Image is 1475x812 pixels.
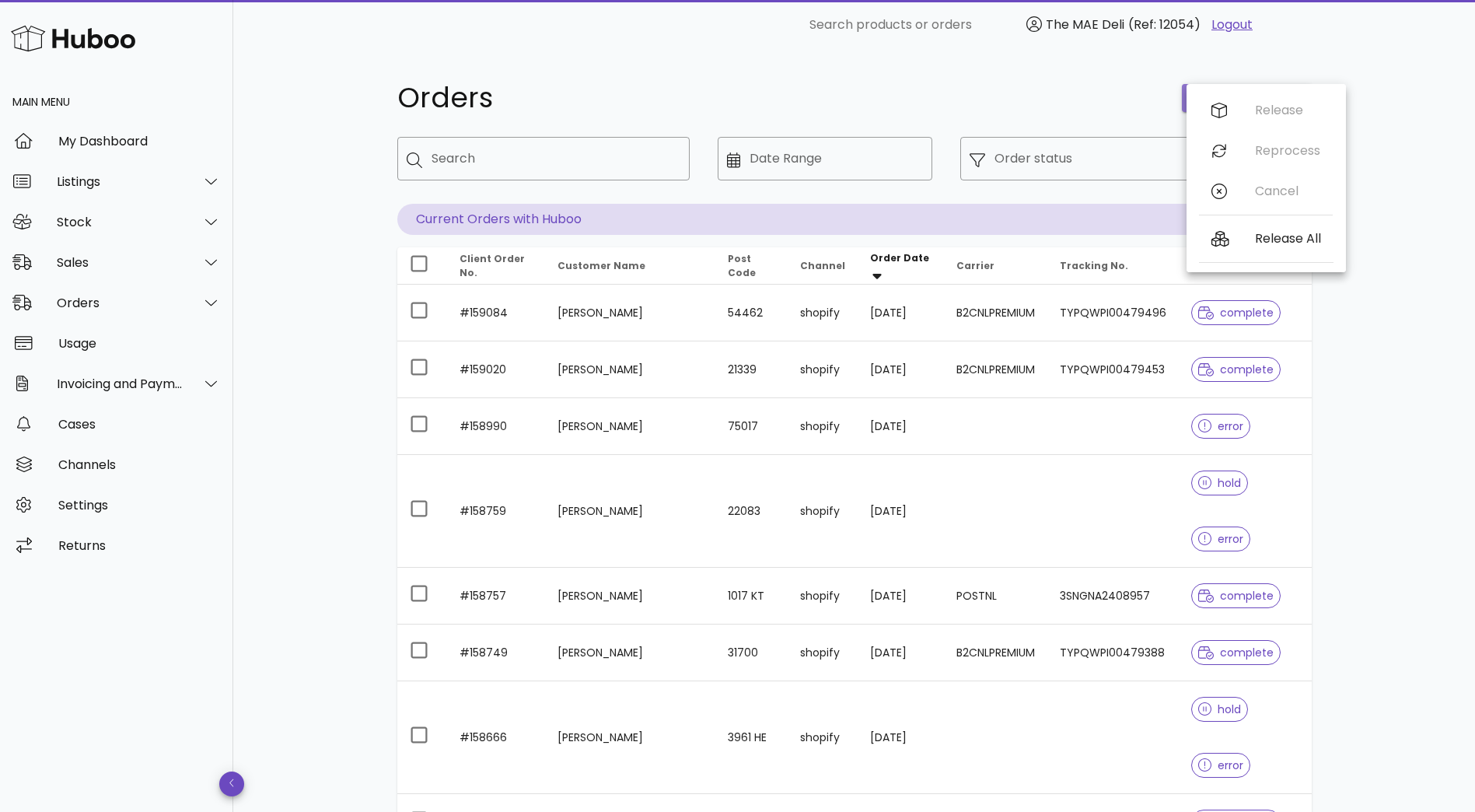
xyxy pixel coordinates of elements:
td: shopify [788,568,858,625]
th: Client Order No. [447,247,545,285]
img: Huboo Logo [11,22,135,55]
td: shopify [788,398,858,455]
td: TYPQWPI00479453 [1047,341,1179,398]
td: 3961 HE [715,681,788,794]
td: #158759 [447,455,545,568]
td: 75017 [715,398,788,455]
a: Logout [1211,16,1253,34]
th: Channel [788,247,858,285]
td: TYPQWPI00479388 [1047,625,1179,681]
td: 31700 [715,625,788,681]
span: complete [1198,307,1274,318]
div: Cases [58,417,221,432]
span: complete [1198,647,1274,658]
td: #158749 [447,625,545,681]
span: complete [1198,364,1274,375]
span: Customer Name [557,259,645,272]
td: #158990 [447,398,545,455]
td: shopify [788,681,858,794]
div: Orders [57,296,184,310]
span: (Ref: 12054) [1128,16,1201,33]
div: Release All [1255,231,1321,246]
span: Post Code [728,252,756,279]
td: [DATE] [858,568,944,625]
span: error [1198,421,1244,432]
span: Order Date [870,251,929,264]
div: My Dashboard [58,134,221,149]
td: [PERSON_NAME] [545,285,715,341]
td: [PERSON_NAME] [545,568,715,625]
td: [PERSON_NAME] [545,455,715,568]
td: shopify [788,285,858,341]
td: [DATE] [858,341,944,398]
div: Listings [57,174,184,189]
p: Current Orders with Huboo [397,204,1312,235]
span: hold [1198,704,1242,715]
td: 21339 [715,341,788,398]
td: [DATE] [858,681,944,794]
div: Usage [58,336,221,351]
td: [PERSON_NAME] [545,398,715,455]
span: Channel [800,259,845,272]
div: Sales [57,255,184,270]
td: 1017 KT [715,568,788,625]
th: Tracking No. [1047,247,1179,285]
div: Channels [58,457,221,472]
div: Settings [58,498,221,513]
button: order actions [1182,84,1311,112]
span: Tracking No. [1060,259,1128,272]
td: [DATE] [858,455,944,568]
span: error [1198,534,1244,544]
td: B2CNLPREMIUM [944,341,1047,398]
span: The MAE Deli [1046,16,1124,33]
div: Stock [57,215,184,229]
td: POSTNL [944,568,1047,625]
td: #158666 [447,681,545,794]
td: 3SNGNA2408957 [1047,568,1179,625]
span: Carrier [956,259,994,272]
div: Invoicing and Payments [57,376,184,391]
td: shopify [788,341,858,398]
span: complete [1198,590,1274,601]
h1: Orders [397,84,1164,112]
td: [PERSON_NAME] [545,625,715,681]
td: [DATE] [858,625,944,681]
td: #159020 [447,341,545,398]
td: [DATE] [858,398,944,455]
td: B2CNLPREMIUM [944,625,1047,681]
span: hold [1198,478,1242,488]
td: shopify [788,625,858,681]
span: Client Order No. [460,252,525,279]
th: Order Date: Sorted descending. Activate to remove sorting. [858,247,944,285]
td: [DATE] [858,285,944,341]
td: 22083 [715,455,788,568]
span: error [1198,760,1244,771]
td: #159084 [447,285,545,341]
td: #158757 [447,568,545,625]
td: shopify [788,455,858,568]
div: Returns [58,538,221,553]
th: Carrier [944,247,1047,285]
th: Customer Name [545,247,715,285]
td: B2CNLPREMIUM [944,285,1047,341]
td: [PERSON_NAME] [545,681,715,794]
th: Post Code [715,247,788,285]
th: Status [1179,247,1312,285]
td: [PERSON_NAME] [545,341,715,398]
td: TYPQWPI00479496 [1047,285,1179,341]
td: 54462 [715,285,788,341]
